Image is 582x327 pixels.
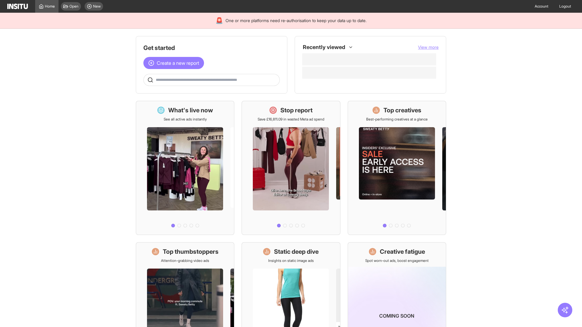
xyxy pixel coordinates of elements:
[226,18,366,24] span: One or more platforms need re-authorisation to keep your data up to date.
[168,106,213,114] h1: What's live now
[93,4,101,9] span: New
[7,4,28,9] img: Logo
[268,258,314,263] p: Insights on static image ads
[418,44,439,50] button: View more
[242,101,340,235] a: Stop reportSave £16,811.09 in wasted Meta ad spend
[366,117,428,122] p: Best-performing creatives at a glance
[143,44,280,52] h1: Get started
[274,247,319,256] h1: Static deep dive
[69,4,79,9] span: Open
[45,4,55,9] span: Home
[418,45,439,50] span: View more
[216,16,223,25] div: 🚨
[383,106,421,114] h1: Top creatives
[258,117,324,122] p: Save £16,811.09 in wasted Meta ad spend
[164,117,207,122] p: See all active ads instantly
[136,101,234,235] a: What's live nowSee all active ads instantly
[161,258,209,263] p: Attention-grabbing video ads
[348,101,446,235] a: Top creativesBest-performing creatives at a glance
[163,247,219,256] h1: Top thumbstoppers
[157,59,199,67] span: Create a new report
[280,106,313,114] h1: Stop report
[143,57,204,69] button: Create a new report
